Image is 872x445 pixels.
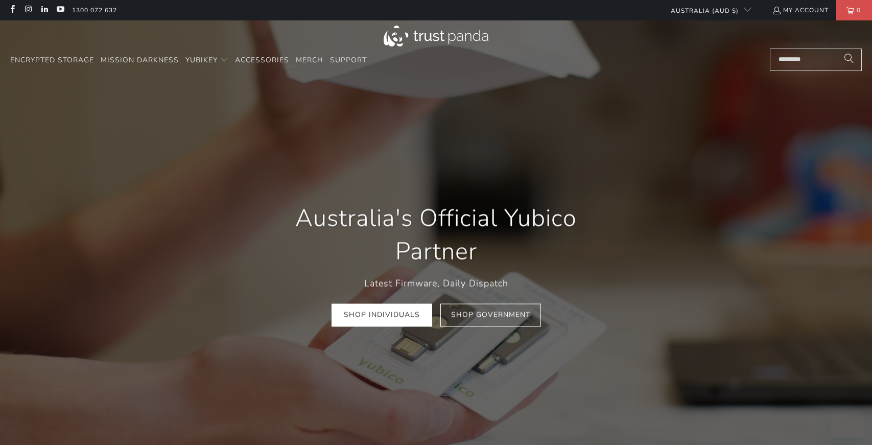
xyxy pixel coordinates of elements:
[836,49,862,71] button: Search
[296,49,323,73] a: Merch
[332,303,432,326] a: Shop Individuals
[10,55,94,65] span: Encrypted Storage
[185,55,218,65] span: YubiKey
[72,5,117,16] a: 1300 072 632
[23,6,32,14] a: Trust Panda Australia on Instagram
[330,55,367,65] span: Support
[268,276,605,291] p: Latest Firmware, Daily Dispatch
[235,49,289,73] a: Accessories
[772,5,829,16] a: My Account
[384,26,488,46] img: Trust Panda Australia
[10,49,94,73] a: Encrypted Storage
[235,55,289,65] span: Accessories
[101,55,179,65] span: Mission Darkness
[185,49,228,73] summary: YubiKey
[10,49,367,73] nav: Translation missing: en.navigation.header.main_nav
[330,49,367,73] a: Support
[40,6,49,14] a: Trust Panda Australia on LinkedIn
[101,49,179,73] a: Mission Darkness
[268,201,605,269] h1: Australia's Official Yubico Partner
[831,404,864,437] iframe: Button to launch messaging window
[56,6,64,14] a: Trust Panda Australia on YouTube
[8,6,16,14] a: Trust Panda Australia on Facebook
[296,55,323,65] span: Merch
[770,49,862,71] input: Search...
[440,303,541,326] a: Shop Government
